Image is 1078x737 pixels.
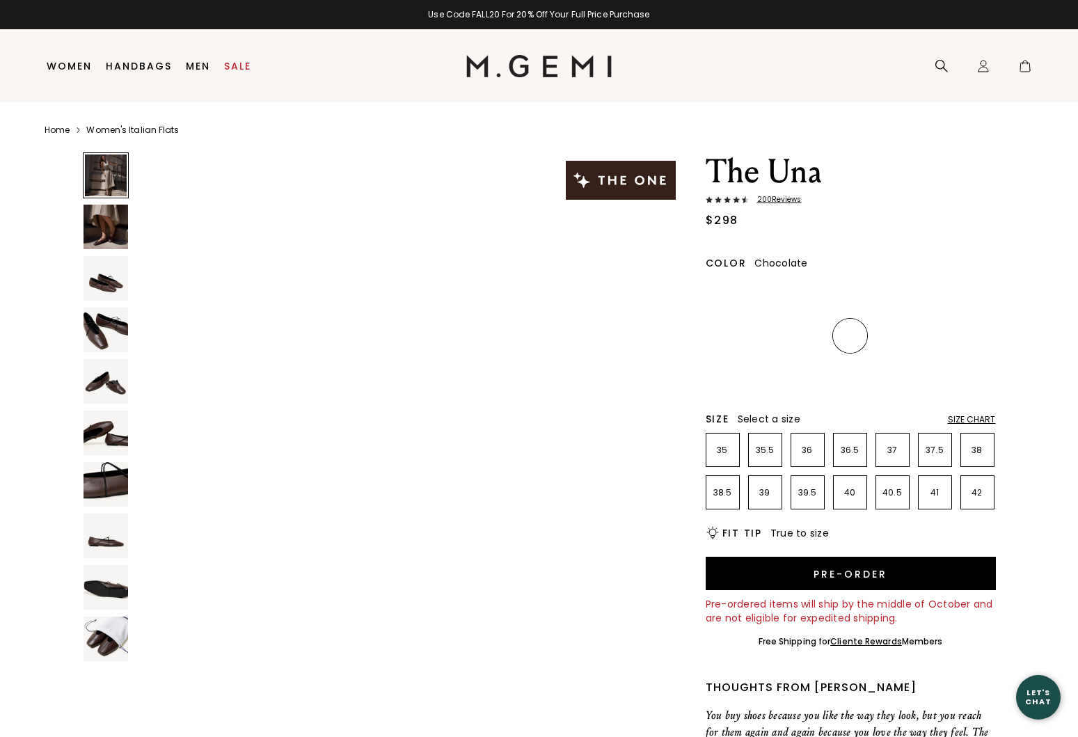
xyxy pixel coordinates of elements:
a: Men [186,61,210,72]
img: Cocoa [834,278,866,309]
p: 38 [961,445,994,456]
a: Cliente Rewards [830,635,902,647]
img: The One tag [566,161,675,200]
img: The Una [84,565,128,610]
p: 35 [706,445,739,456]
h2: Color [706,257,747,269]
img: Ecru [919,320,951,351]
div: Pre-ordered items will ship by the middle of October and are not eligible for expedited shipping. [706,597,996,625]
img: Leopard Print [750,278,781,309]
img: The Una [84,308,128,352]
a: Sale [224,61,251,72]
img: Navy [707,363,738,394]
img: Midnight Blue [877,278,908,309]
div: $298 [706,212,738,229]
img: Burgundy [919,278,951,309]
img: Gunmetal [750,320,781,351]
p: 37 [876,445,909,456]
span: Chocolate [754,256,807,270]
img: The Una [84,205,128,249]
h2: Fit Tip [722,528,762,539]
img: The Una [84,256,128,301]
img: Light Tan [707,278,738,309]
span: True to size [770,526,829,540]
p: 41 [919,487,951,498]
div: Thoughts from [PERSON_NAME] [706,679,996,696]
img: The Una [84,411,128,455]
button: Pre-order [706,557,996,590]
span: Select a size [738,412,800,426]
p: 39.5 [791,487,824,498]
p: 40 [834,487,866,498]
a: 200Reviews [706,196,996,207]
img: Antique Rose [877,320,908,351]
img: Black [792,278,823,309]
div: Size Chart [948,414,996,425]
img: Gold [962,278,993,309]
div: Let's Chat [1016,688,1061,706]
span: 200 Review s [749,196,802,204]
img: M.Gemi [466,55,612,77]
a: Women's Italian Flats [86,125,179,136]
h1: The Una [706,152,996,191]
img: Chocolate [834,320,866,351]
div: Free Shipping for Members [759,636,943,647]
p: 39 [749,487,782,498]
p: 40.5 [876,487,909,498]
img: The Una [84,617,128,661]
img: Ballerina Pink [962,320,993,351]
img: The Una [137,152,684,699]
h2: Size [706,413,729,425]
p: 36.5 [834,445,866,456]
p: 38.5 [706,487,739,498]
img: The Una [84,462,128,507]
p: 36 [791,445,824,456]
a: Women [47,61,92,72]
p: 37.5 [919,445,951,456]
a: Home [45,125,70,136]
p: 35.5 [749,445,782,456]
a: Handbags [106,61,172,72]
p: 42 [961,487,994,498]
img: The Una [84,359,128,404]
img: Military [792,320,823,351]
img: The Una [84,514,128,558]
img: Silver [707,320,738,351]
